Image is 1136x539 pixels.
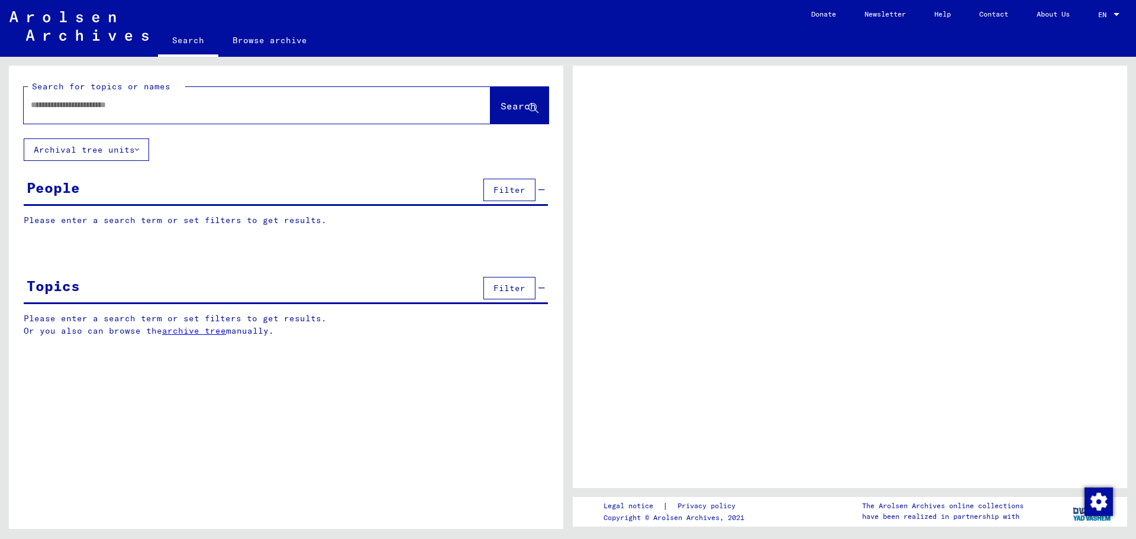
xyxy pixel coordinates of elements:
a: Browse archive [218,26,321,54]
button: Filter [483,179,535,201]
button: Search [490,87,548,124]
span: Filter [493,283,525,293]
button: Filter [483,277,535,299]
span: Search [501,100,536,112]
img: Arolsen_neg.svg [9,11,149,41]
p: Please enter a search term or set filters to get results. [24,214,548,227]
button: Archival tree units [24,138,149,161]
a: Legal notice [603,500,663,512]
div: Change consent [1084,487,1112,515]
p: The Arolsen Archives online collections [862,501,1024,511]
span: Filter [493,185,525,195]
img: Change consent [1085,488,1113,516]
div: | [603,500,750,512]
span: EN [1098,11,1111,19]
a: Privacy policy [668,500,750,512]
p: have been realized in partnership with [862,511,1024,522]
mat-label: Search for topics or names [32,81,170,92]
p: Please enter a search term or set filters to get results. Or you also can browse the manually. [24,312,548,337]
div: Topics [27,275,80,296]
a: Search [158,26,218,57]
img: yv_logo.png [1070,496,1115,526]
div: People [27,177,80,198]
a: archive tree [162,325,226,336]
p: Copyright © Arolsen Archives, 2021 [603,512,750,523]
